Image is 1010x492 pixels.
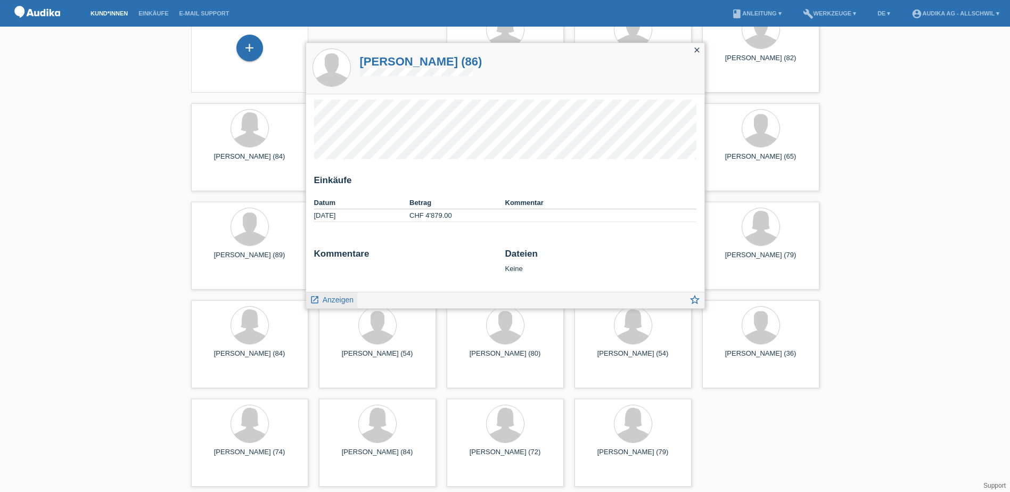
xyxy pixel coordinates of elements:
[906,10,1005,17] a: account_circleAudika AG - Allschwil ▾
[583,349,683,366] div: [PERSON_NAME] (54)
[732,9,742,19] i: book
[85,10,133,17] a: Kund*innen
[200,251,300,268] div: [PERSON_NAME] (89)
[360,55,482,68] a: [PERSON_NAME] (86)
[983,482,1006,489] a: Support
[310,292,354,306] a: launch Anzeigen
[455,349,555,366] div: [PERSON_NAME] (80)
[314,196,410,209] th: Datum
[314,249,497,265] h2: Kommentare
[327,349,428,366] div: [PERSON_NAME] (54)
[726,10,786,17] a: bookAnleitung ▾
[409,209,505,222] td: CHF 4'879.00
[711,349,811,366] div: [PERSON_NAME] (36)
[693,46,701,54] i: close
[327,448,428,465] div: [PERSON_NAME] (84)
[310,295,319,305] i: launch
[455,448,555,465] div: [PERSON_NAME] (72)
[174,10,235,17] a: E-Mail Support
[798,10,862,17] a: buildWerkzeuge ▾
[505,249,696,273] div: Keine
[200,152,300,169] div: [PERSON_NAME] (84)
[314,209,410,222] td: [DATE]
[711,251,811,268] div: [PERSON_NAME] (79)
[200,448,300,465] div: [PERSON_NAME] (74)
[323,296,354,304] span: Anzeigen
[200,349,300,366] div: [PERSON_NAME] (84)
[689,295,701,308] a: star_border
[711,54,811,71] div: [PERSON_NAME] (82)
[11,21,64,29] a: POS — MF Group
[505,196,696,209] th: Kommentar
[133,10,174,17] a: Einkäufe
[237,39,262,57] div: Kund*in hinzufügen
[803,9,814,19] i: build
[689,294,701,306] i: star_border
[583,448,683,465] div: [PERSON_NAME] (79)
[505,249,696,265] h2: Dateien
[872,10,896,17] a: DE ▾
[314,175,696,191] h2: Einkäufe
[912,9,922,19] i: account_circle
[711,152,811,169] div: [PERSON_NAME] (65)
[409,196,505,209] th: Betrag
